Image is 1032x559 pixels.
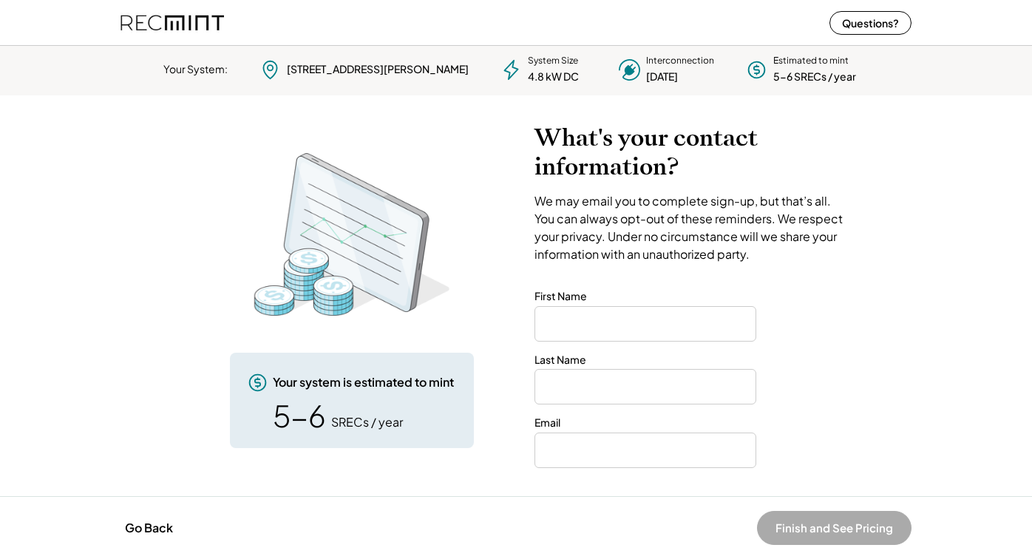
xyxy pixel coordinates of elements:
div: Last Name [534,353,586,367]
h2: What's your contact information? [534,123,849,181]
div: 4.8 kW DC [528,70,579,84]
div: 5-6 [273,401,326,430]
div: SRECs / year [331,414,403,430]
div: System Size [528,55,578,67]
button: Go Back [120,512,177,544]
div: Email [534,416,560,430]
button: Finish and See Pricing [757,511,912,545]
button: Questions? [829,11,912,35]
img: recmint-logotype%403x%20%281%29.jpeg [120,3,224,42]
div: [DATE] [646,70,678,84]
div: First Name [534,289,587,304]
div: We may email you to complete sign-up, but that’s all. You can always opt-out of these reminders. ... [534,192,849,263]
div: Your System: [163,62,228,77]
div: [STREET_ADDRESS][PERSON_NAME] [287,62,469,77]
div: Your system is estimated to mint [273,374,454,390]
div: 5-6 SRECs / year [773,70,856,84]
div: Estimated to mint [773,55,849,67]
div: Interconnection [646,55,714,67]
img: RecMintArtboard%203%20copy%204.png [234,146,470,323]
